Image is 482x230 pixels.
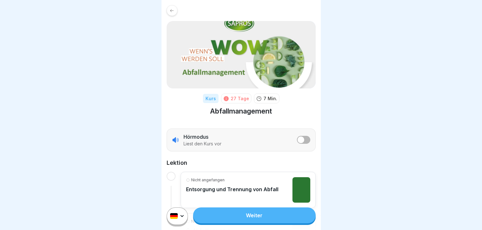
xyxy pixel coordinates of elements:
a: Weiter [193,207,315,223]
h1: Abfallmanagement [210,107,272,116]
p: 7 Min. [263,95,277,102]
button: listener mode [297,136,310,144]
p: Entsorgung und Trennung von Abfall [186,186,278,192]
p: Hörmodus [183,133,208,140]
div: 27 Tage [231,95,249,102]
p: Nicht angefangen [191,177,225,183]
img: cq4jyt4aaqekzmgfzoj6qg9r.png [167,21,316,88]
img: k99hcpwga1sjbv89h66lds49.png [292,177,310,203]
div: Kurs [203,94,219,103]
p: Liest den Kurs vor [183,141,221,147]
a: Nicht angefangenEntsorgung und Trennung von Abfall [186,177,310,203]
img: de.svg [170,213,178,219]
h2: Lektion [167,159,316,167]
